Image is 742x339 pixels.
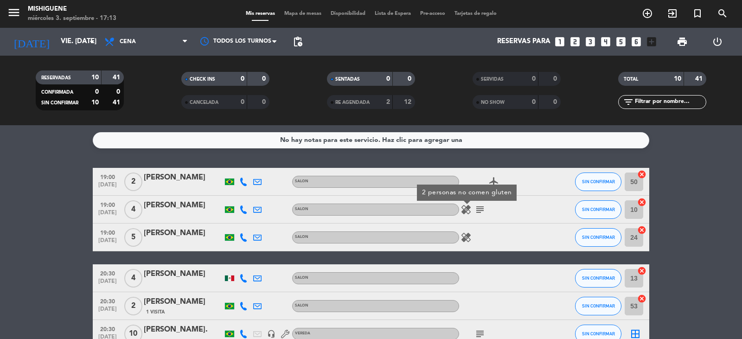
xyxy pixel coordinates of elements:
[497,38,550,46] span: Reservas para
[280,11,326,16] span: Mapa de mesas
[241,11,280,16] span: Mis reservas
[582,207,615,212] span: SIN CONFIRMAR
[146,308,165,316] span: 1 Visita
[488,176,499,187] i: airplanemode_active
[96,295,119,306] span: 20:30
[241,99,244,105] strong: 0
[280,135,462,146] div: No hay notas para este servicio. Haz clic para agregar una
[96,210,119,220] span: [DATE]
[674,76,681,82] strong: 10
[646,36,658,48] i: add_box
[600,36,612,48] i: looks_4
[623,96,634,108] i: filter_list
[386,99,390,105] strong: 2
[677,36,688,47] span: print
[144,227,223,239] div: [PERSON_NAME]
[712,36,723,47] i: power_settings_new
[86,36,97,47] i: arrow_drop_down
[124,228,142,247] span: 5
[190,100,218,105] span: CANCELADA
[120,38,136,45] span: Cena
[28,5,116,14] div: Mishiguene
[637,294,646,303] i: cancel
[582,331,615,336] span: SIN CONFIRMAR
[584,36,596,48] i: looks_3
[41,76,71,80] span: RESERVADAS
[7,6,21,23] button: menu
[326,11,370,16] span: Disponibilidad
[96,268,119,278] span: 20:30
[190,77,215,82] span: CHECK INS
[417,185,517,201] div: 2 personas no comen gluten
[267,330,275,338] i: headset_mic
[582,275,615,281] span: SIN CONFIRMAR
[582,303,615,308] span: SIN CONFIRMAR
[96,323,119,334] span: 20:30
[295,235,308,239] span: SALON
[144,268,223,280] div: [PERSON_NAME]
[637,266,646,275] i: cancel
[575,269,621,288] button: SIN CONFIRMAR
[667,8,678,19] i: exit_to_app
[575,297,621,315] button: SIN CONFIRMAR
[7,6,21,19] i: menu
[637,225,646,235] i: cancel
[575,173,621,191] button: SIN CONFIRMAR
[569,36,581,48] i: looks_two
[642,8,653,19] i: add_circle_outline
[553,76,559,82] strong: 0
[404,99,413,105] strong: 12
[615,36,627,48] i: looks_5
[113,99,122,106] strong: 41
[96,182,119,192] span: [DATE]
[295,332,310,335] span: VEREDA
[144,296,223,308] div: [PERSON_NAME]
[113,74,122,81] strong: 41
[582,179,615,184] span: SIN CONFIRMAR
[416,11,450,16] span: Pre-acceso
[695,76,704,82] strong: 41
[408,76,413,82] strong: 0
[634,97,706,107] input: Filtrar por nombre...
[295,179,308,183] span: SALON
[575,200,621,219] button: SIN CONFIRMAR
[262,76,268,82] strong: 0
[474,204,486,215] i: subject
[96,171,119,182] span: 19:00
[96,278,119,289] span: [DATE]
[335,77,360,82] span: SENTADAS
[124,173,142,191] span: 2
[532,99,536,105] strong: 0
[124,269,142,288] span: 4
[144,199,223,211] div: [PERSON_NAME]
[144,172,223,184] div: [PERSON_NAME]
[450,11,501,16] span: Tarjetas de regalo
[630,36,642,48] i: looks_6
[386,76,390,82] strong: 0
[575,228,621,247] button: SIN CONFIRMAR
[241,76,244,82] strong: 0
[91,74,99,81] strong: 10
[295,207,308,211] span: SALON
[700,28,735,56] div: LOG OUT
[582,235,615,240] span: SIN CONFIRMAR
[96,306,119,317] span: [DATE]
[335,100,370,105] span: RE AGENDADA
[481,100,505,105] span: NO SHOW
[91,99,99,106] strong: 10
[717,8,728,19] i: search
[41,90,73,95] span: CONFIRMADA
[481,77,504,82] span: SERVIDAS
[116,89,122,95] strong: 0
[124,297,142,315] span: 2
[96,237,119,248] span: [DATE]
[295,276,308,280] span: SALON
[95,89,99,95] strong: 0
[292,36,303,47] span: pending_actions
[96,199,119,210] span: 19:00
[144,324,223,336] div: [PERSON_NAME].
[28,14,116,23] div: miércoles 3. septiembre - 17:13
[637,198,646,207] i: cancel
[96,227,119,237] span: 19:00
[295,304,308,307] span: SALON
